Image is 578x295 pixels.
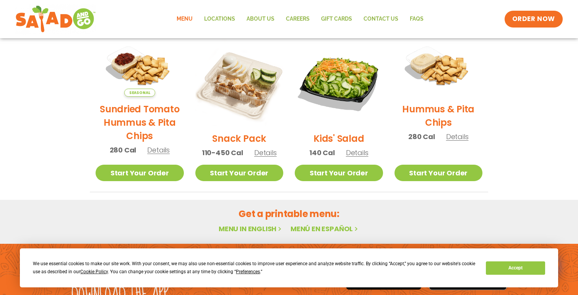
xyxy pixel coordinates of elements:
[90,207,488,220] h2: Get a printable menu:
[404,10,429,28] a: FAQs
[241,10,280,28] a: About Us
[291,224,359,233] a: Menú en español
[147,145,170,155] span: Details
[395,102,483,129] h2: Hummus & Pita Chips
[96,165,184,181] a: Start Your Order
[236,269,260,274] span: Preferences
[110,145,136,155] span: 280 Cal
[124,89,155,97] span: Seasonal
[254,148,277,157] span: Details
[15,4,96,34] img: new-SAG-logo-768×292
[505,11,563,28] a: ORDER NOW
[395,165,483,181] a: Start Your Order
[80,269,108,274] span: Cookie Policy
[171,10,429,28] nav: Menu
[309,147,335,158] span: 140 Cal
[486,261,545,275] button: Accept
[171,10,198,28] a: Menu
[195,38,284,126] img: Product photo for Snack Pack
[202,147,243,158] span: 110-450 Cal
[295,165,383,181] a: Start Your Order
[219,224,283,233] a: Menu in English
[315,10,358,28] a: GIFT CARDS
[446,132,469,141] span: Details
[212,132,266,145] h2: Snack Pack
[358,10,404,28] a: Contact Us
[395,38,483,97] img: Product photo for Hummus & Pita Chips
[346,148,369,157] span: Details
[408,131,435,142] span: 280 Cal
[198,10,241,28] a: Locations
[96,102,184,143] h2: Sundried Tomato Hummus & Pita Chips
[280,10,315,28] a: Careers
[195,165,284,181] a: Start Your Order
[295,38,383,126] img: Product photo for Kids’ Salad
[512,15,555,24] span: ORDER NOW
[33,260,477,276] div: We use essential cookies to make our site work. With your consent, we may also use non-essential ...
[20,248,558,287] div: Cookie Consent Prompt
[96,38,184,97] img: Product photo for Sundried Tomato Hummus & Pita Chips
[313,132,364,145] h2: Kids' Salad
